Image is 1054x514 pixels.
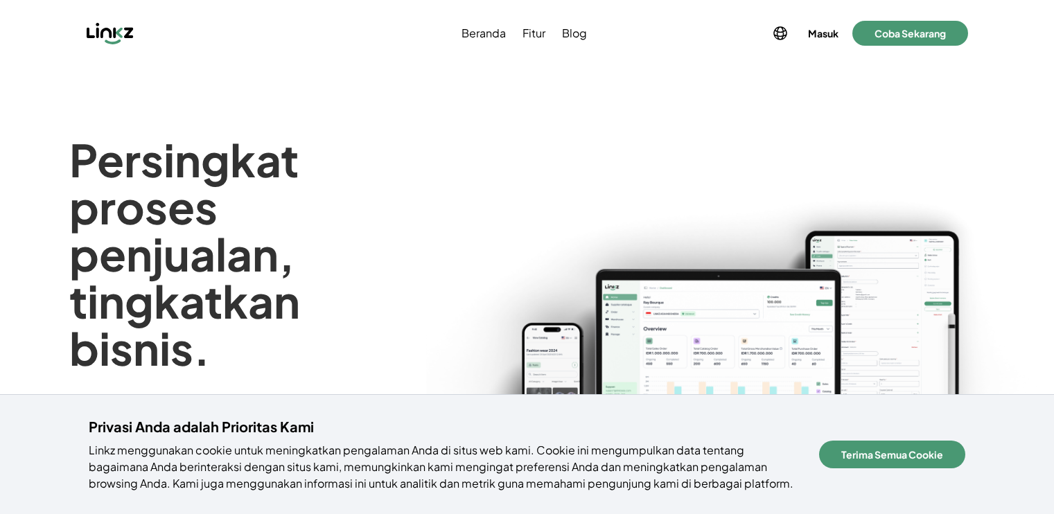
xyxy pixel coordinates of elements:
button: Masuk [805,24,841,43]
a: Fitur [520,25,548,42]
button: Terima Semua Cookie [819,441,965,468]
a: Beranda [459,25,509,42]
a: Blog [559,25,590,42]
h4: Privasi Anda adalah Prioritas Kami [89,417,802,436]
span: Fitur [522,25,545,42]
h1: Persingkat proses penjualan, tingkatkan bisnis. [69,136,435,371]
button: Coba Sekarang [852,21,968,46]
span: Beranda [462,25,506,42]
span: Blog [562,25,587,42]
img: Linkz logo [87,22,134,44]
p: Linkz menggunakan cookie untuk meningkatkan pengalaman Anda di situs web kami. Cookie ini mengump... [89,442,802,492]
